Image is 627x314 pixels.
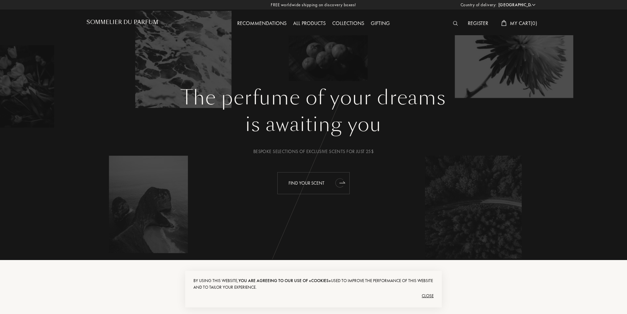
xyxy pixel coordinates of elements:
h1: Sommelier du Parfum [87,19,158,25]
a: Collections [329,20,367,27]
div: animation [334,176,347,189]
a: Register [464,20,491,27]
div: Register [464,19,491,28]
div: Find your scent [277,172,350,194]
img: search_icn_white.svg [453,21,458,26]
span: you are agreeing to our use of «cookies» [238,278,331,283]
div: Gifting [367,19,393,28]
a: Recommendations [234,20,290,27]
div: Collections [329,19,367,28]
div: Recommendations [234,19,290,28]
a: All products [290,20,329,27]
div: By using this website, used to improve the performance of this website and to tailor your experie... [193,277,434,291]
div: is awaiting you [91,110,536,139]
div: Bespoke selections of exclusive scents for just 25$ [91,148,536,155]
h1: The perfume of your dreams [91,86,536,110]
div: Close [193,291,434,301]
img: cart_white.svg [501,20,507,26]
span: My Cart ( 0 ) [510,20,537,27]
a: Sommelier du Parfum [87,19,158,28]
div: All products [290,19,329,28]
a: Gifting [367,20,393,27]
a: Find your scentanimation [272,172,355,194]
span: Country of delivery: [461,2,497,8]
